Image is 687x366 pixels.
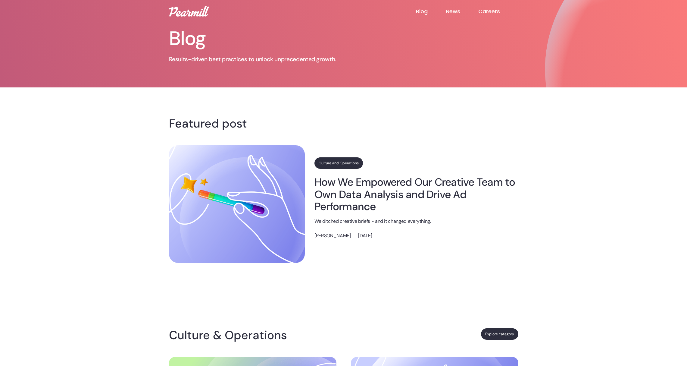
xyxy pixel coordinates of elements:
[478,8,518,15] a: Careers
[314,157,363,169] a: Culture and Operations
[314,176,518,213] a: How We Empowered Our Creative Team to Own Data Analysis and Drive Ad Performance
[358,232,372,240] p: [DATE]
[169,55,374,63] p: Results-driven best practices to unlock unprecedented growth.
[416,8,446,15] a: Blog
[446,8,478,15] a: News
[481,328,518,340] a: Explore category
[169,29,374,48] h1: Blog
[169,6,209,17] img: Pearmill logo
[314,232,351,240] p: [PERSON_NAME]
[169,119,518,128] h4: Featured post
[169,330,292,340] h4: Culture & Operations
[314,218,518,225] p: We ditched creative briefs - and it changed everything.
